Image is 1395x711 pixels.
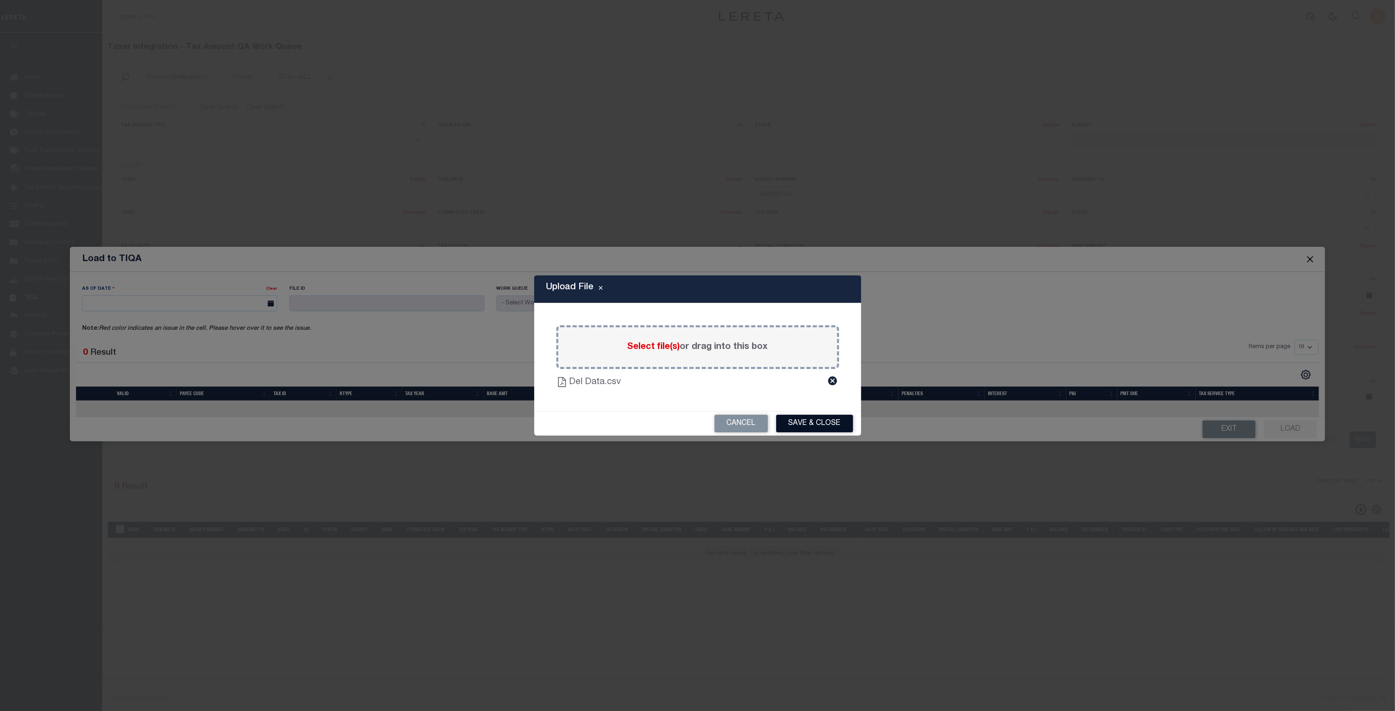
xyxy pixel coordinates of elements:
label: or drag into this box [627,340,768,354]
button: Cancel [714,415,768,432]
button: Save & Close [776,415,853,432]
label: Del Data.csv [569,376,781,389]
button: Close [594,284,608,294]
span: Select file(s) [627,342,680,351]
h5: Upload File [546,282,594,293]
